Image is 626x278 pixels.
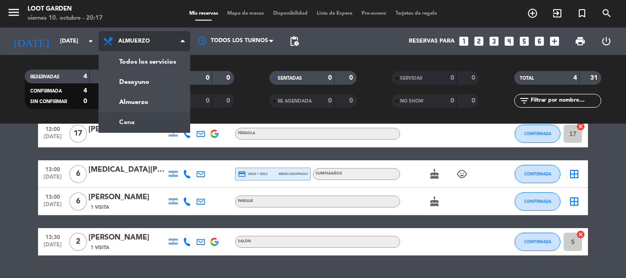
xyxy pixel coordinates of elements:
strong: 0 [226,98,232,104]
strong: 4 [83,73,87,80]
span: Almuerzo [118,38,150,44]
span: PÉRGOLA [238,131,255,135]
strong: 0 [349,75,355,81]
span: 13:00 [41,164,64,174]
span: CONFIRMADA [524,239,551,244]
span: 6 [69,165,87,183]
span: TOTAL [520,76,534,81]
i: add_box [549,35,560,47]
i: exit_to_app [552,8,563,19]
strong: 0 [328,75,332,81]
i: cancel [576,230,585,239]
span: 13:30 [41,231,64,242]
span: [DATE] [41,242,64,252]
a: Todos los servicios [99,52,190,72]
span: 1 Visita [91,204,109,211]
strong: 0 [472,98,477,104]
span: 2 [69,233,87,251]
i: looks_6 [533,35,545,47]
i: power_settings_new [601,36,612,47]
strong: 0 [472,75,477,81]
span: [DATE] [41,174,64,185]
i: border_all [569,169,580,180]
span: print [575,36,586,47]
strong: 0 [450,75,454,81]
i: cake [429,169,440,180]
div: [PERSON_NAME] [88,124,166,136]
span: [DATE] [41,134,64,144]
span: Disponibilidad [269,11,312,16]
span: SALÓN [238,240,251,243]
strong: 0 [206,75,209,81]
div: [MEDICAL_DATA][PERSON_NAME] [88,164,166,176]
span: Mapa de mesas [223,11,269,16]
button: CONFIRMADA [515,165,560,183]
i: filter_list [519,95,530,106]
i: add_circle_outline [527,8,538,19]
span: Lista de Espera [312,11,357,16]
i: looks_3 [488,35,500,47]
strong: 31 [590,75,599,81]
span: Tarjetas de regalo [391,11,442,16]
span: pending_actions [289,36,300,47]
span: Pre-acceso [357,11,391,16]
div: LOG OUT [593,27,619,55]
span: [DATE] [41,202,64,212]
span: RE AGENDADA [278,99,312,104]
span: CONFIRMADA [30,89,62,93]
span: CONFIRMADA [524,131,551,136]
i: cancel [576,122,585,131]
button: menu [7,5,21,22]
span: CONFIRMADA [524,199,551,204]
span: PARQUE [238,199,253,203]
span: Reservas para [409,38,455,44]
i: arrow_drop_down [85,36,96,47]
i: cake [429,196,440,207]
i: menu [7,5,21,19]
span: NO SHOW [400,99,423,104]
span: Mis reservas [185,11,223,16]
span: 17 [69,125,87,143]
button: CONFIRMADA [515,233,560,251]
a: Almuerzo [99,92,190,112]
i: border_all [569,196,580,207]
i: credit_card [238,170,246,178]
span: 13:00 [41,191,64,202]
strong: 0 [349,98,355,104]
span: SERVIDAS [400,76,423,81]
button: CONFIRMADA [515,192,560,211]
span: CONFIRMADA [524,171,551,176]
div: viernes 10. octubre - 20:17 [27,14,103,23]
button: CONFIRMADA [515,125,560,143]
strong: 0 [206,98,209,104]
i: [DATE] [7,31,55,51]
i: turned_in_not [577,8,588,19]
strong: 4 [83,87,87,94]
strong: 0 [328,98,332,104]
span: mercadopago [279,171,308,177]
strong: 4 [573,75,577,81]
span: SIN CONFIRMAR [30,99,67,104]
input: Filtrar por nombre... [530,96,601,106]
i: search [601,8,612,19]
span: SENTADAS [278,76,302,81]
strong: 0 [450,98,454,104]
span: 12:00 [41,123,64,134]
span: RESERVADAS [30,75,60,79]
span: 1 Visita [91,244,109,251]
strong: 0 [226,75,232,81]
a: Desayuno [99,72,190,92]
div: Loot Garden [27,5,103,14]
i: looks_one [458,35,470,47]
div: [PERSON_NAME] [88,232,166,244]
strong: 0 [83,98,87,104]
i: looks_two [473,35,485,47]
i: child_care [456,169,467,180]
a: Cena [99,112,190,132]
span: 6 [69,192,87,211]
span: CUMPLEAÑOS [316,172,342,175]
div: [PERSON_NAME] [88,191,166,203]
i: looks_4 [503,35,515,47]
img: google-logo.png [210,238,219,246]
span: visa * 4511 [238,170,268,178]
